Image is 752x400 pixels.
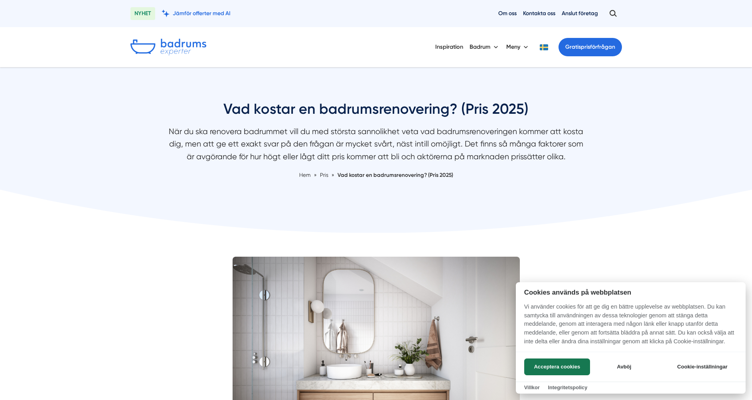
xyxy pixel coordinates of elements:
[516,289,746,296] h2: Cookies används på webbplatsen
[548,384,587,390] a: Integritetspolicy
[516,303,746,351] p: Vi använder cookies för att ge dig en bättre upplevelse av webbplatsen. Du kan samtycka till anvä...
[592,358,656,375] button: Avböj
[667,358,737,375] button: Cookie-inställningar
[524,384,540,390] a: Villkor
[524,358,590,375] button: Acceptera cookies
